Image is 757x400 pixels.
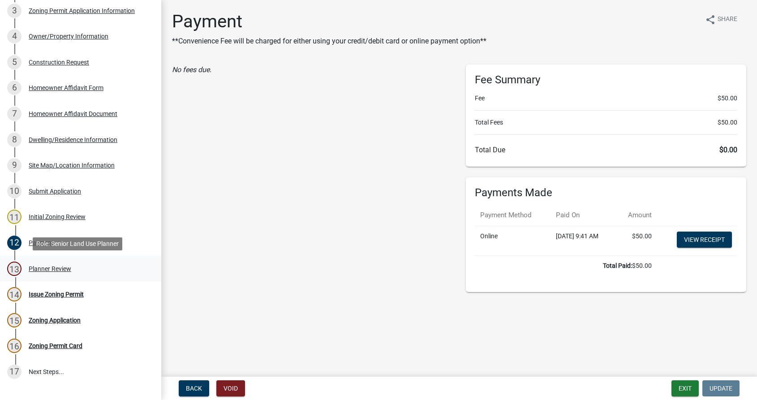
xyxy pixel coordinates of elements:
[29,317,81,323] div: Zoning Application
[475,205,551,226] th: Payment Method
[475,226,551,255] td: Online
[29,33,108,39] div: Owner/Property Information
[671,380,699,396] button: Exit
[7,287,22,301] div: 14
[718,14,737,25] span: Share
[33,237,122,250] div: Role: Senior Land Use Planner
[7,55,22,69] div: 5
[551,205,615,226] th: Paid On
[172,36,486,47] p: **Convenience Fee will be charged for either using your credit/debit card or online payment option**
[29,137,117,143] div: Dwelling/Residence Information
[172,65,211,74] i: No fees due.
[29,85,103,91] div: Homeowner Affidavit Form
[7,184,22,198] div: 10
[7,262,22,276] div: 13
[29,266,71,272] div: Planner Review
[172,11,486,32] h1: Payment
[7,339,22,353] div: 16
[698,11,744,28] button: shareShare
[615,226,658,255] td: $50.00
[475,255,657,276] td: $50.00
[29,162,115,168] div: Site Map/Location Information
[29,343,82,349] div: Zoning Permit Card
[718,94,737,103] span: $50.00
[29,291,84,297] div: Issue Zoning Permit
[29,59,89,65] div: Construction Request
[29,240,54,246] div: Payment
[186,385,202,392] span: Back
[29,214,86,220] div: Initial Zoning Review
[7,313,22,327] div: 15
[615,205,658,226] th: Amount
[216,380,245,396] button: Void
[551,226,615,255] td: [DATE] 9:41 AM
[705,14,716,25] i: share
[718,118,737,127] span: $50.00
[7,158,22,172] div: 9
[7,4,22,18] div: 3
[475,94,737,103] li: Fee
[7,133,22,147] div: 8
[475,118,737,127] li: Total Fees
[603,262,632,269] b: Total Paid:
[710,385,732,392] span: Update
[475,73,737,86] h6: Fee Summary
[7,81,22,95] div: 6
[719,146,737,154] span: $0.00
[702,380,740,396] button: Update
[29,111,117,117] div: Homeowner Affidavit Document
[7,365,22,379] div: 17
[7,29,22,43] div: 4
[475,186,737,199] h6: Payments Made
[7,210,22,224] div: 11
[179,380,209,396] button: Back
[29,188,81,194] div: Submit Application
[29,8,135,14] div: Zoning Permit Application Information
[475,146,737,154] h6: Total Due
[677,232,732,248] a: View receipt
[7,236,22,250] div: 12
[7,107,22,121] div: 7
